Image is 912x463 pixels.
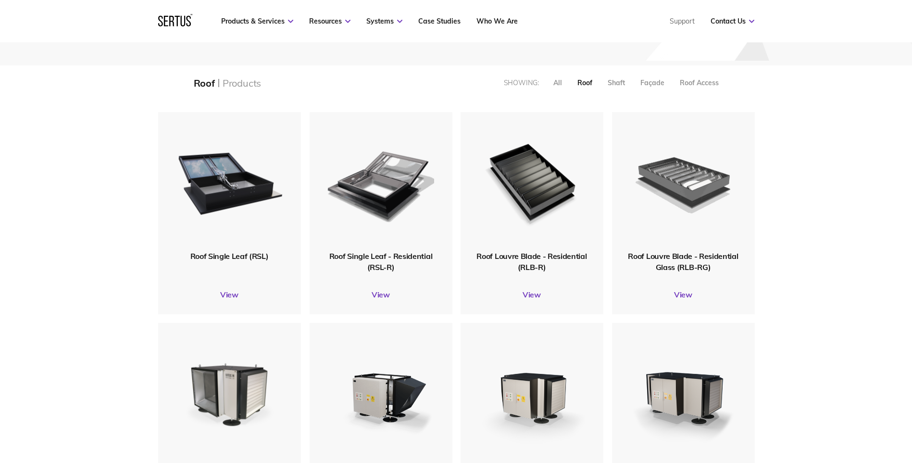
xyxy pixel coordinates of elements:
div: Façade [640,78,664,87]
div: Shaft [608,78,625,87]
div: Roof [577,78,592,87]
a: Products & Services [221,17,293,26]
div: All [553,78,562,87]
a: Support [670,17,695,26]
span: Roof Single Leaf - Residential (RSL-R) [329,251,432,271]
a: Resources [309,17,350,26]
div: Roof [194,77,215,89]
a: View [612,290,755,299]
a: Systems [366,17,402,26]
a: Who We Are [476,17,518,26]
iframe: Chat Widget [864,417,912,463]
span: Roof Louvre Blade - Residential Glass (RLB-RG) [628,251,738,271]
div: Products [223,77,261,89]
a: View [461,290,603,299]
div: Showing: [504,78,539,87]
a: Contact Us [711,17,754,26]
div: Roof Access [680,78,719,87]
span: Roof Single Leaf (RSL) [190,251,269,261]
span: Roof Louvre Blade - Residential (RLB-R) [476,251,587,271]
a: Case Studies [418,17,461,26]
a: View [310,290,452,299]
a: View [158,290,301,299]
